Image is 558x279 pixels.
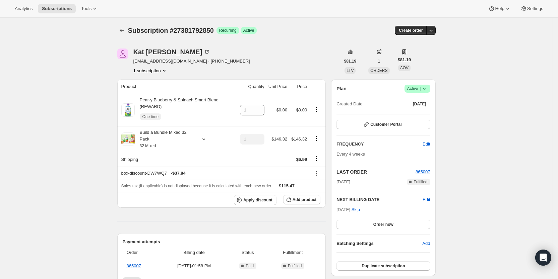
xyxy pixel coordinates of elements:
span: $81.19 [344,59,357,64]
button: Product actions [311,135,322,142]
span: - $37.84 [171,170,186,177]
button: Product actions [133,67,168,74]
button: Shipping actions [311,155,322,162]
span: ORDERS [370,68,387,73]
span: Customer Portal [370,122,401,127]
span: $0.00 [296,107,307,112]
span: | [420,86,421,91]
span: Analytics [15,6,33,11]
span: Help [495,6,504,11]
span: LTV [347,68,354,73]
span: Active [243,28,254,33]
h2: NEXT BILLING DATE [336,196,423,203]
span: Duplicate subscription [362,263,405,269]
button: 1 [374,57,384,66]
img: product img [121,103,135,117]
span: 1 [378,59,380,64]
span: $146.32 [271,136,287,142]
button: Edit [423,196,430,203]
span: Created Date [336,101,362,107]
h2: FREQUENCY [336,141,423,148]
th: Unit Price [266,79,289,94]
span: Active [407,85,428,92]
span: Tools [81,6,91,11]
span: Sales tax (if applicable) is not displayed because it is calculated with each new order. [121,184,272,188]
span: One time [142,114,159,119]
span: Kat Thach [117,49,128,59]
button: Create order [395,26,427,35]
span: Recurring [219,28,237,33]
span: Create order [399,28,423,33]
button: Skip [348,204,364,215]
a: 865007 [127,263,141,268]
button: Help [484,4,515,13]
button: Subscriptions [117,26,127,35]
span: [DATE] · 01:58 PM [162,263,226,269]
button: Product actions [311,106,322,113]
span: [EMAIL_ADDRESS][DOMAIN_NAME] · [PHONE_NUMBER] [133,58,250,65]
button: Duplicate subscription [336,261,430,271]
a: 865007 [416,169,430,174]
button: Edit [419,139,434,150]
span: [DATE] · [336,207,360,212]
button: Add product [283,195,320,204]
h2: Plan [336,85,347,92]
h2: Payment attempts [123,239,321,245]
span: Subscription #27381792850 [128,27,214,34]
span: Edit [423,141,430,148]
button: Tools [77,4,102,13]
button: Subscriptions [38,4,76,13]
span: Add [422,240,430,247]
span: [DATE] [413,101,426,107]
span: $146.32 [291,136,307,142]
th: Product [117,79,238,94]
div: Build a Bundle Mixed 32 Pack [135,129,195,149]
div: Pear-y Blueberry & Spinach Smart Blend (REWARD) [135,97,236,123]
span: Add product [293,197,316,202]
button: [DATE] [409,99,430,109]
span: Apply discount [243,197,272,203]
h6: Batching Settings [336,240,422,247]
span: Settings [527,6,543,11]
div: Kat [PERSON_NAME] [133,49,210,55]
button: Analytics [11,4,37,13]
th: Quantity [238,79,266,94]
span: $115.47 [279,183,295,188]
span: Fulfilled [414,179,427,185]
span: $81.19 [398,57,411,63]
span: Subscriptions [42,6,72,11]
button: Customer Portal [336,120,430,129]
span: AOV [400,66,409,70]
h2: LAST ORDER [336,169,416,175]
button: 865007 [416,169,430,175]
th: Order [123,245,160,260]
small: 32 Mixed [140,144,156,148]
span: Billing date [162,249,226,256]
span: Fulfillment [269,249,316,256]
button: $81.19 [340,57,361,66]
th: Price [289,79,309,94]
button: Apply discount [234,195,276,205]
button: Order now [336,220,430,229]
span: $0.00 [276,107,288,112]
div: box-discount-DW7WQ7 [121,170,307,177]
span: Paid [246,263,254,269]
span: Fulfilled [288,263,302,269]
span: [DATE] [336,179,350,185]
button: Settings [516,4,547,13]
th: Shipping [117,152,238,167]
div: Open Intercom Messenger [535,250,551,266]
span: Order now [373,222,393,227]
span: $6.99 [296,157,307,162]
button: Add [418,238,434,249]
span: Skip [352,206,360,213]
span: Status [230,249,265,256]
span: Every 4 weeks [336,152,365,157]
